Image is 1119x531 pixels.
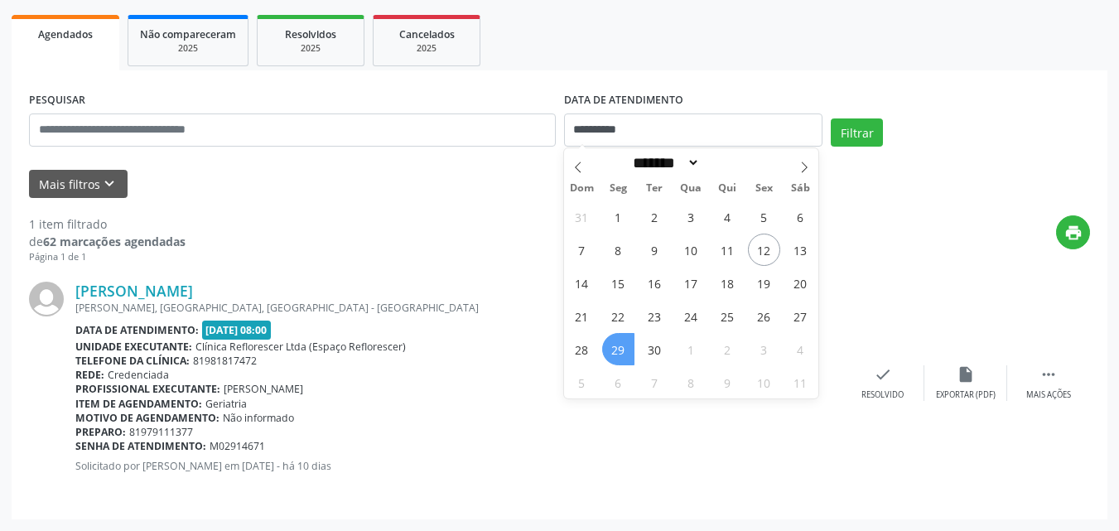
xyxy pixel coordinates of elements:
span: Setembro 20, 2025 [784,267,817,299]
span: Outubro 7, 2025 [639,366,671,398]
div: 2025 [385,42,468,55]
span: Setembro 4, 2025 [711,200,744,233]
img: img [29,282,64,316]
div: Mais ações [1026,389,1071,401]
span: Qua [673,183,709,194]
span: Setembro 18, 2025 [711,267,744,299]
span: Setembro 9, 2025 [639,234,671,266]
div: 2025 [140,42,236,55]
span: Credenciada [108,368,169,382]
label: PESQUISAR [29,88,85,113]
span: Setembro 3, 2025 [675,200,707,233]
span: Setembro 10, 2025 [675,234,707,266]
span: Outubro 10, 2025 [748,366,780,398]
div: Resolvido [861,389,904,401]
span: Setembro 2, 2025 [639,200,671,233]
i: print [1064,224,1083,242]
span: Outubro 5, 2025 [566,366,598,398]
span: Setembro 29, 2025 [602,333,634,365]
span: 81981817472 [193,354,257,368]
span: Setembro 28, 2025 [566,333,598,365]
div: 1 item filtrado [29,215,186,233]
span: Setembro 23, 2025 [639,300,671,332]
div: [PERSON_NAME], [GEOGRAPHIC_DATA], [GEOGRAPHIC_DATA] - [GEOGRAPHIC_DATA] [75,301,842,315]
span: Sex [745,183,782,194]
span: Dom [564,183,600,194]
span: Outubro 9, 2025 [711,366,744,398]
span: Outubro 6, 2025 [602,366,634,398]
span: Outubro 4, 2025 [784,333,817,365]
span: [PERSON_NAME] [224,382,303,396]
span: Setembro 19, 2025 [748,267,780,299]
b: Motivo de agendamento: [75,411,219,425]
span: 81979111377 [129,425,193,439]
div: 2025 [269,42,352,55]
div: de [29,233,186,250]
span: Outubro 11, 2025 [784,366,817,398]
span: Setembro 5, 2025 [748,200,780,233]
span: Setembro 16, 2025 [639,267,671,299]
button: Mais filtroskeyboard_arrow_down [29,170,128,199]
span: Outubro 2, 2025 [711,333,744,365]
span: Setembro 24, 2025 [675,300,707,332]
i: keyboard_arrow_down [100,175,118,193]
span: Cancelados [399,27,455,41]
span: Setembro 21, 2025 [566,300,598,332]
div: Página 1 de 1 [29,250,186,264]
label: DATA DE ATENDIMENTO [564,88,683,113]
span: Setembro 1, 2025 [602,200,634,233]
span: Resolvidos [285,27,336,41]
span: Outubro 1, 2025 [675,333,707,365]
span: [DATE] 08:00 [202,321,272,340]
span: Setembro 30, 2025 [639,333,671,365]
span: Clínica Reflorescer Ltda (Espaço Reflorescer) [195,340,406,354]
button: print [1056,215,1090,249]
span: Setembro 8, 2025 [602,234,634,266]
span: Setembro 13, 2025 [784,234,817,266]
span: Agosto 31, 2025 [566,200,598,233]
button: Filtrar [831,118,883,147]
span: Setembro 26, 2025 [748,300,780,332]
span: Setembro 14, 2025 [566,267,598,299]
b: Unidade executante: [75,340,192,354]
i:  [1039,365,1058,384]
span: Não compareceram [140,27,236,41]
b: Profissional executante: [75,382,220,396]
i: insert_drive_file [957,365,975,384]
strong: 62 marcações agendadas [43,234,186,249]
span: Setembro 22, 2025 [602,300,634,332]
span: Ter [636,183,673,194]
b: Item de agendamento: [75,397,202,411]
select: Month [628,154,701,171]
span: Setembro 12, 2025 [748,234,780,266]
span: Setembro 25, 2025 [711,300,744,332]
span: Setembro 11, 2025 [711,234,744,266]
b: Senha de atendimento: [75,439,206,453]
b: Data de atendimento: [75,323,199,337]
span: Não informado [223,411,294,425]
b: Telefone da clínica: [75,354,190,368]
span: Agendados [38,27,93,41]
span: Geriatria [205,397,247,411]
span: M02914671 [210,439,265,453]
span: Setembro 27, 2025 [784,300,817,332]
span: Setembro 17, 2025 [675,267,707,299]
span: Outubro 3, 2025 [748,333,780,365]
b: Preparo: [75,425,126,439]
span: Setembro 15, 2025 [602,267,634,299]
a: [PERSON_NAME] [75,282,193,300]
span: Setembro 6, 2025 [784,200,817,233]
i: check [874,365,892,384]
input: Year [700,154,755,171]
span: Outubro 8, 2025 [675,366,707,398]
span: Qui [709,183,745,194]
span: Sáb [782,183,818,194]
span: Seg [600,183,636,194]
b: Rede: [75,368,104,382]
div: Exportar (PDF) [936,389,996,401]
p: Solicitado por [PERSON_NAME] em [DATE] - há 10 dias [75,459,842,473]
span: Setembro 7, 2025 [566,234,598,266]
